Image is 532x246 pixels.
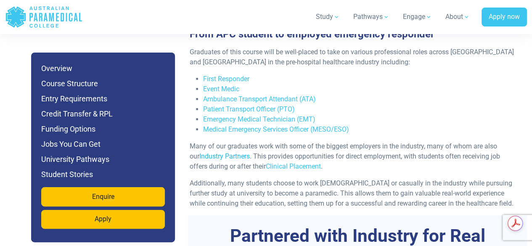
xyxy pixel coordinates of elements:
a: Pathways [348,5,394,29]
a: Medical Emergency Services Officer (MESO/ESO) [203,125,349,133]
a: Engage [398,5,437,29]
h3: From APC student to employed emergency responder [185,28,524,40]
a: Ambulance Transport Attendant (ATA) [203,95,316,103]
p: Many of our graduates work with some of the biggest employers in the industry, many of whom are a... [190,141,519,172]
a: About [440,5,475,29]
p: Graduates of this course will be well-placed to take on various professional roles across [GEOGRA... [190,47,519,67]
a: Emergency Medical Technician (EMT) [203,115,315,123]
a: Clinical Placement [266,162,321,170]
p: Additionally, many students choose to work [DEMOGRAPHIC_DATA] or casually in the industry while p... [190,178,519,209]
a: Industry Partners [199,152,250,160]
a: Australian Paramedical College [5,3,83,31]
a: First Responder [203,75,249,83]
a: Apply now [482,8,527,27]
a: Study [311,5,345,29]
a: Patient Transport Officer (PTO) [203,105,295,113]
a: Event Medic [203,85,239,93]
